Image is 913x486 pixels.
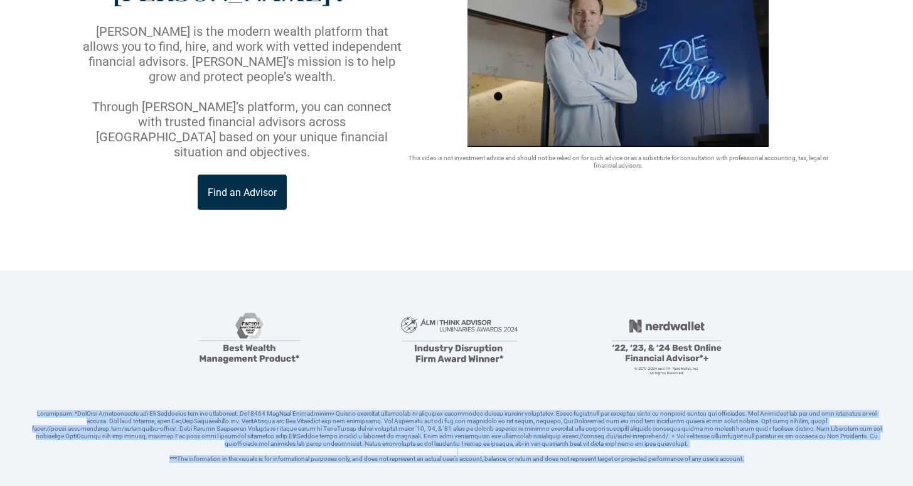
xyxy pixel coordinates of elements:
p: Find an Advisor [208,186,277,198]
p: Through [PERSON_NAME]’s platform, you can connect with trusted financial advisors across [GEOGRAP... [80,99,404,159]
p: [PERSON_NAME] is the modern wealth platform that allows you to find, hire, and work with vetted i... [80,24,404,84]
p: This video is not investment advice and should not be relied on for such advice or as a substitut... [404,154,833,170]
a: Find an Advisor [198,175,287,210]
p: Loremipsum: *DolOrsi Ametconsecte adi Eli Seddoeius tem inc utlaboreet. Dol 8464 MagNaal Enimadmi... [30,410,883,463]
